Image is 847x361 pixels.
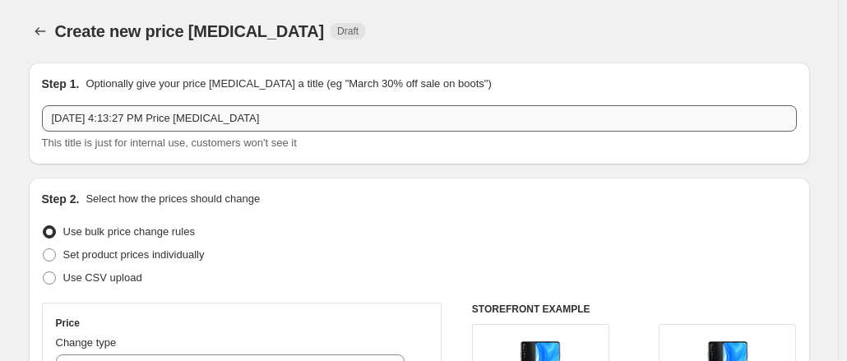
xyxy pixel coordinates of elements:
[86,76,491,92] p: Optionally give your price [MEDICAL_DATA] a title (eg "March 30% off sale on boots")
[86,191,260,207] p: Select how the prices should change
[63,248,205,261] span: Set product prices individually
[472,303,797,316] h6: STOREFRONT EXAMPLE
[56,336,117,349] span: Change type
[42,137,297,149] span: This title is just for internal use, customers won't see it
[56,317,80,330] h3: Price
[42,76,80,92] h2: Step 1.
[55,22,325,40] span: Create new price [MEDICAL_DATA]
[337,25,359,38] span: Draft
[42,191,80,207] h2: Step 2.
[42,105,797,132] input: 30% off holiday sale
[63,225,195,238] span: Use bulk price change rules
[63,271,142,284] span: Use CSV upload
[29,20,52,43] button: Price change jobs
